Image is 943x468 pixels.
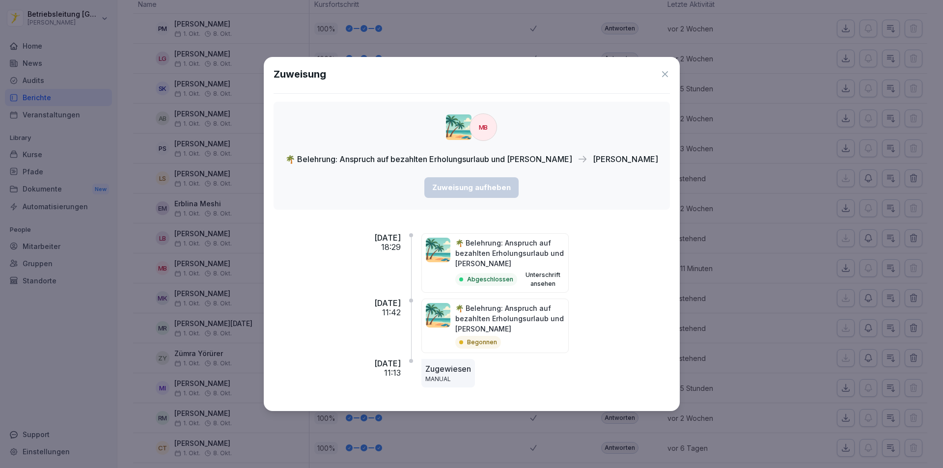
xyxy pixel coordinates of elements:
img: s9mc00x6ussfrb3lxoajtb4r.png [426,238,450,262]
p: MANUAL [425,375,471,384]
img: s9mc00x6ussfrb3lxoajtb4r.png [426,303,450,328]
p: [DATE] [374,299,401,308]
button: Unterschrift ansehen [521,271,564,288]
p: [PERSON_NAME] [593,153,658,165]
p: 🌴 Belehrung: Anspruch auf bezahlten Erholungsurlaub und [PERSON_NAME] [455,238,564,269]
p: 11:42 [382,308,401,317]
p: 🌴 Belehrung: Anspruch auf bezahlten Erholungsurlaub und [PERSON_NAME] [455,303,564,334]
p: Zugewiesen [425,363,471,375]
p: 🌴 Belehrung: Anspruch auf bezahlten Erholungsurlaub und [PERSON_NAME] [285,153,572,165]
p: [DATE] [374,233,401,243]
button: Zuweisung aufheben [424,177,519,198]
p: [DATE] [374,359,401,368]
img: s9mc00x6ussfrb3lxoajtb4r.png [446,114,471,140]
div: MB [470,113,497,141]
h1: Zuweisung [274,67,326,82]
p: 18:29 [381,243,401,252]
div: Zuweisung aufheben [432,182,511,193]
p: 11:13 [384,368,401,378]
p: Abgeschlossen [467,275,513,284]
p: Begonnen [467,338,497,347]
